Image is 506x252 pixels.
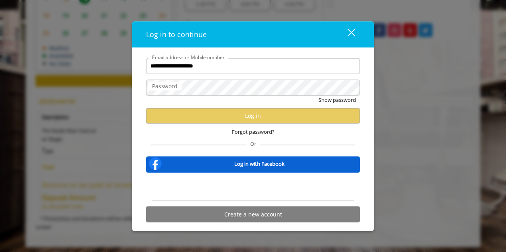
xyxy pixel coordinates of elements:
span: Forgot password? [232,127,275,136]
label: Email address or Mobile number [148,53,229,61]
button: Create a new account [146,206,360,222]
iframe: Sign in with Google Button [213,178,294,196]
input: Email address or Mobile number [146,58,360,74]
input: Password [146,79,360,95]
img: facebook-logo [147,156,163,172]
button: Show password [318,95,356,104]
b: Log in with Facebook [234,160,285,168]
span: Log in to continue [146,29,207,39]
label: Password [148,81,182,90]
button: close dialog [333,26,360,42]
span: Or [246,140,260,147]
div: close dialog [338,28,354,40]
button: Log in [146,108,360,123]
